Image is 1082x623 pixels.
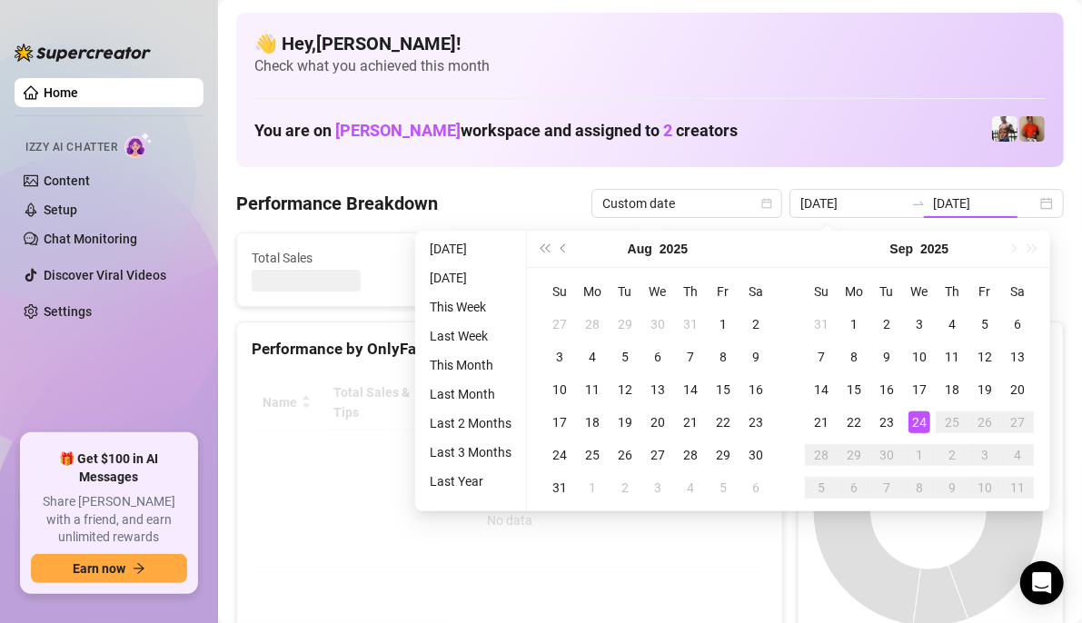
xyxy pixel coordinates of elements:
[462,248,628,268] span: Active Chats
[31,493,187,547] span: Share [PERSON_NAME] with a friend, and earn unlimited rewards
[673,248,839,268] span: Messages Sent
[73,561,125,576] span: Earn now
[663,121,672,140] span: 2
[44,268,166,282] a: Discover Viral Videos
[15,44,151,62] img: logo-BBDzfeDw.svg
[31,554,187,583] button: Earn nowarrow-right
[498,460,521,482] span: loading
[602,190,771,217] span: Custom date
[800,193,904,213] input: Start date
[124,132,153,158] img: AI Chatter
[813,337,1048,361] div: Sales by OnlyFans Creator
[254,121,738,141] h1: You are on workspace and assigned to creators
[44,203,77,217] a: Setup
[44,85,78,100] a: Home
[335,121,461,140] span: [PERSON_NAME]
[933,193,1037,213] input: End date
[31,450,187,486] span: 🎁 Get $100 in AI Messages
[992,116,1017,142] img: JUSTIN
[254,56,1046,76] span: Check what you achieved this month
[1020,561,1064,605] div: Open Intercom Messenger
[911,196,926,211] span: swap-right
[25,139,117,156] span: Izzy AI Chatter
[1019,116,1045,142] img: Justin
[44,304,92,319] a: Settings
[761,198,772,209] span: calendar
[911,196,926,211] span: to
[252,337,768,361] div: Performance by OnlyFans Creator
[44,232,137,246] a: Chat Monitoring
[133,562,145,575] span: arrow-right
[236,191,438,216] h4: Performance Breakdown
[254,31,1046,56] h4: 👋 Hey, [PERSON_NAME] !
[252,248,417,268] span: Total Sales
[44,173,90,188] a: Content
